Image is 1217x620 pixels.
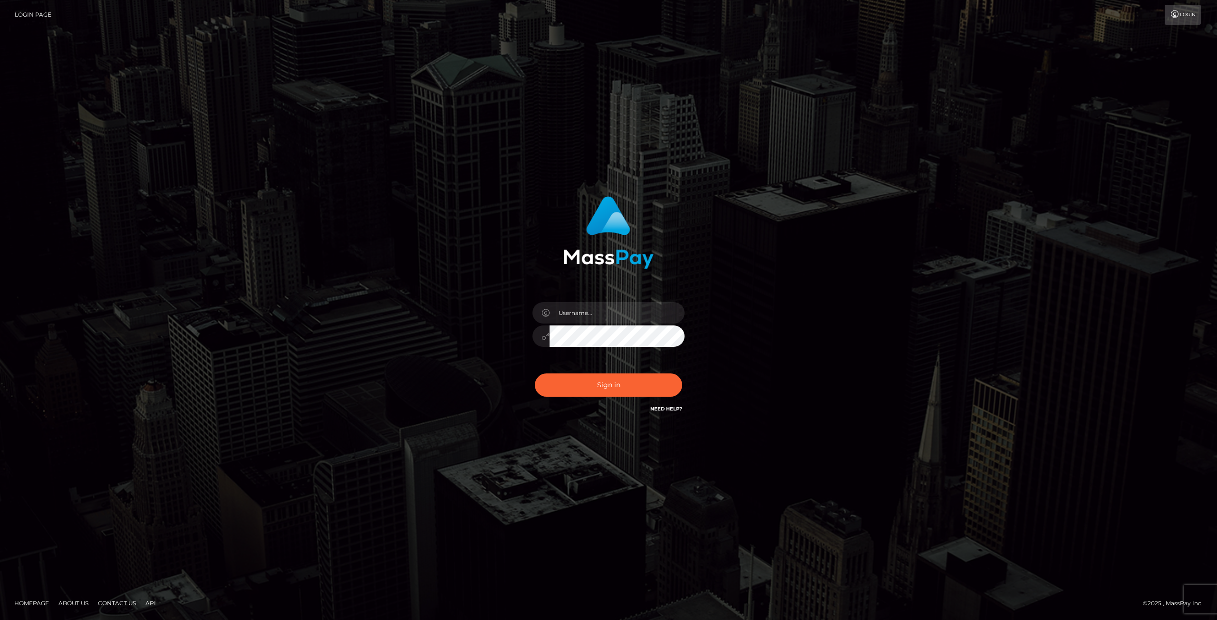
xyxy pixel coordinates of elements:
[550,302,685,324] input: Username...
[535,373,682,397] button: Sign in
[94,596,140,610] a: Contact Us
[142,596,160,610] a: API
[1143,598,1210,609] div: © 2025 , MassPay Inc.
[55,596,92,610] a: About Us
[15,5,51,25] a: Login Page
[563,196,654,269] img: MassPay Login
[10,596,53,610] a: Homepage
[650,406,682,412] a: Need Help?
[1165,5,1201,25] a: Login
